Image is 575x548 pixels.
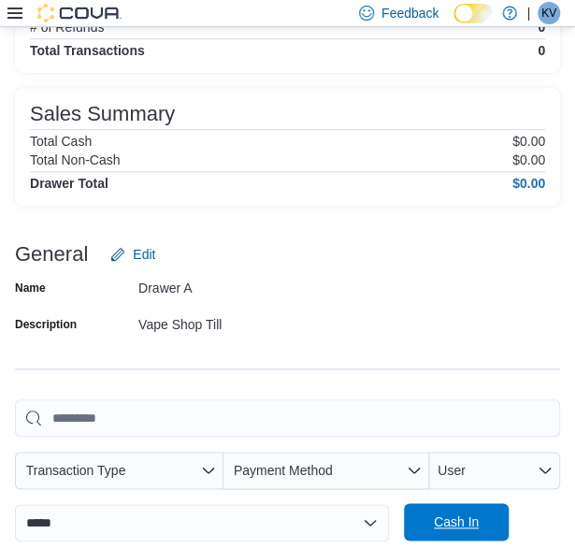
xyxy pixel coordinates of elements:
h3: Sales Summary [30,103,175,125]
h3: General [15,243,88,266]
span: Transaction Type [26,463,126,478]
button: Edit [103,236,163,273]
span: Dark Mode [453,23,454,24]
h6: Total Cash [30,134,92,149]
p: $0.00 [512,134,545,149]
div: Kierra Vape [538,2,560,24]
label: Name [15,281,46,296]
div: Vape Shop Till [138,310,389,332]
img: Cova [37,4,122,22]
button: User [429,452,560,489]
h4: Drawer Total [30,176,108,191]
span: Payment Method [234,463,333,478]
span: KV [541,2,556,24]
input: Dark Mode [453,4,493,23]
h4: 0 [538,43,545,58]
input: This is a search bar. As you type, the results lower in the page will automatically filter. [15,399,560,437]
p: | [526,2,530,24]
button: Cash In [404,503,509,541]
h6: Total Non-Cash [30,152,121,167]
p: $0.00 [512,152,545,167]
h4: Total Transactions [30,43,145,58]
span: User [438,463,466,478]
div: Drawer A [138,273,389,296]
span: Edit [133,245,155,264]
span: Cash In [434,512,479,531]
span: Feedback [381,4,438,22]
label: Description [15,317,77,332]
h6: # of Refunds [30,20,104,35]
h4: $0.00 [512,176,545,191]
button: Transaction Type [15,452,223,489]
button: Payment Method [223,452,430,489]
